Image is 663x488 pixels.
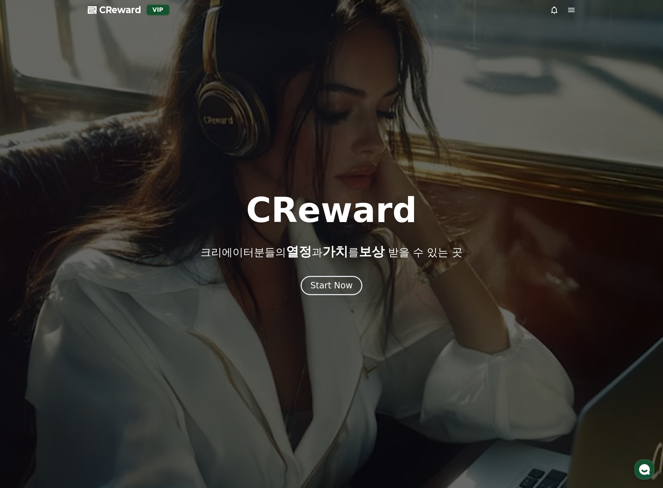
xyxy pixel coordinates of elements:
span: 열정 [286,244,312,259]
button: Start Now [301,276,362,295]
a: Start Now [301,283,362,290]
div: VIP [147,5,169,15]
p: 크리에이터분들의 과 를 받을 수 있는 곳 [200,245,462,259]
h1: CReward [246,193,417,227]
span: 보상 [359,244,384,259]
span: 가치 [322,244,348,259]
span: CReward [99,4,141,16]
div: Start Now [310,280,353,291]
a: CReward [88,4,141,16]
